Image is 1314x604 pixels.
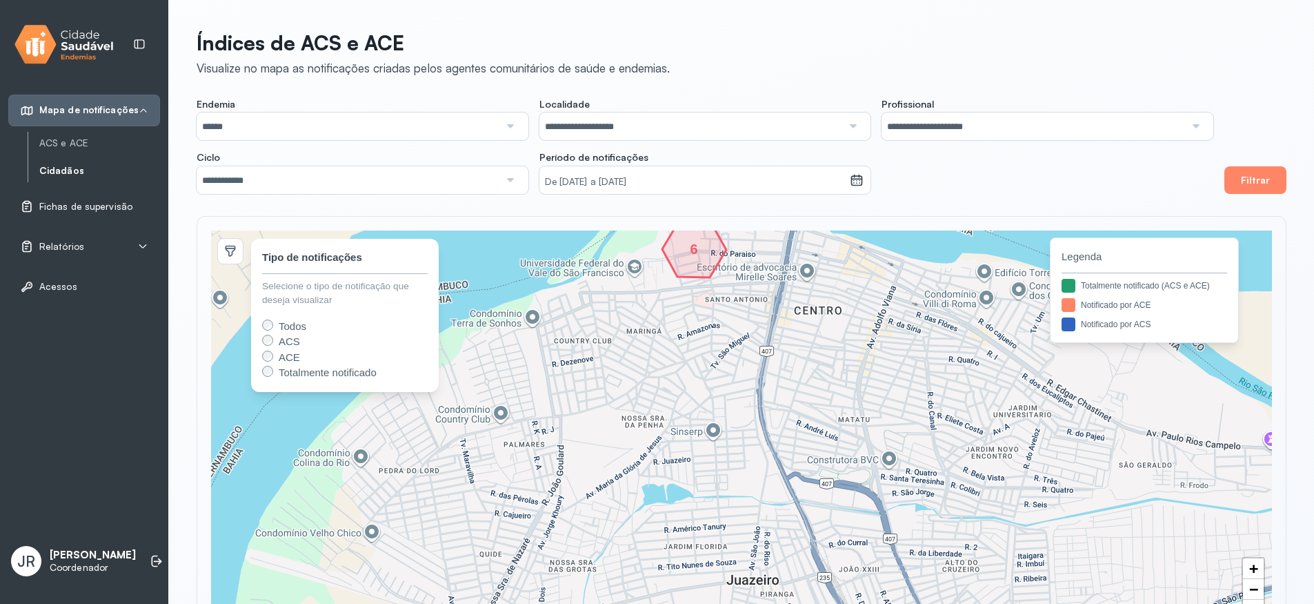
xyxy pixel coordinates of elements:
span: + [1249,560,1258,577]
p: Coordenador [50,562,136,574]
div: Notificado por ACE [1081,299,1151,311]
p: Índices de ACS e ACE [197,30,670,55]
span: Legenda [1062,249,1227,265]
span: ACS [279,335,300,347]
div: Totalmente notificado (ACS e ACE) [1081,280,1210,292]
span: Ciclo [197,151,220,164]
span: Localidade [539,98,590,110]
button: Filtrar [1224,166,1286,194]
a: Acessos [20,280,148,293]
span: Profissional [882,98,934,110]
p: [PERSON_NAME] [50,549,136,562]
div: Selecione o tipo de notificação que deseja visualizar [262,280,428,308]
img: logo.svg [14,22,114,67]
a: Zoom out [1243,579,1264,600]
a: ACS e ACE [39,137,160,149]
a: Cidadãos [39,162,160,179]
small: De [DATE] a [DATE] [545,175,844,189]
span: − [1249,581,1258,598]
a: ACS e ACE [39,135,160,152]
span: Fichas de supervisão [39,201,132,213]
span: Endemia [197,98,235,110]
a: Fichas de supervisão [20,199,148,213]
span: Mapa de notificações [39,104,139,116]
a: Cidadãos [39,165,160,177]
span: Acessos [39,281,77,293]
span: Totalmente notificado [279,367,377,378]
span: Todos [279,320,306,332]
span: Período de notificações [539,151,648,164]
span: Relatórios [39,241,84,253]
div: Visualize no mapa as notificações criadas pelos agentes comunitários de saúde e endemias. [197,61,670,75]
div: Notificado por ACS [1081,318,1151,331]
a: Zoom in [1243,558,1264,579]
div: 6 [690,245,698,253]
div: Tipo de notificações [262,250,362,266]
span: JR [17,552,35,570]
span: ACE [279,351,300,363]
